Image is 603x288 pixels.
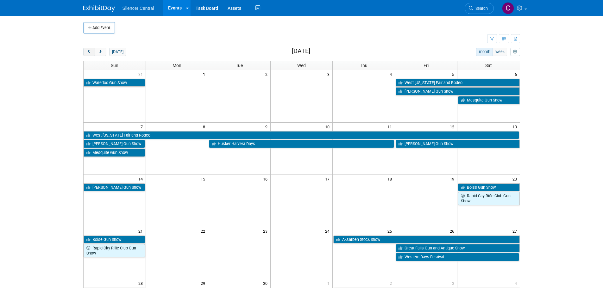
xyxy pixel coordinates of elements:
span: 1 [202,70,208,78]
span: 26 [449,227,457,235]
a: Great Falls Gun and Antique Show [396,244,519,252]
span: 22 [200,227,208,235]
span: 3 [327,70,332,78]
span: 15 [200,175,208,183]
span: 6 [514,70,520,78]
span: Thu [360,63,367,68]
span: 10 [324,123,332,131]
span: 11 [387,123,395,131]
a: [PERSON_NAME] Gun Show [84,183,145,192]
a: Mesquite Gun Show [458,96,519,104]
span: Fri [424,63,429,68]
h2: [DATE] [292,48,310,55]
a: West [US_STATE] Fair and Rodeo [396,79,519,87]
a: Boise Gun Show [84,236,145,244]
span: 17 [324,175,332,183]
span: 25 [387,227,395,235]
a: Mesquite Gun Show [84,149,145,157]
span: 1 [327,279,332,287]
span: 28 [138,279,146,287]
a: Husker Harvest Days [209,140,394,148]
button: myCustomButton [510,48,520,56]
span: Tue [236,63,243,68]
img: Cade Cox [502,2,514,14]
span: 29 [200,279,208,287]
a: Rapid City Rifle Club Gun Show [84,244,145,257]
span: Sat [485,63,492,68]
span: 27 [512,227,520,235]
a: Rapid City Rifle Club Gun Show [458,192,519,205]
a: West [US_STATE] Fair and Rodeo [84,131,519,139]
span: Search [473,6,488,11]
span: 7 [140,123,146,131]
span: 12 [449,123,457,131]
a: [PERSON_NAME] Gun Show [396,87,519,95]
span: 4 [389,70,395,78]
a: Search [465,3,494,14]
span: 2 [265,70,270,78]
span: 13 [512,123,520,131]
img: ExhibitDay [83,5,115,12]
a: Waterloo Gun Show [84,79,145,87]
button: next [95,48,106,56]
span: 21 [138,227,146,235]
span: Wed [297,63,306,68]
span: 31 [138,70,146,78]
span: 8 [202,123,208,131]
button: prev [83,48,95,56]
button: [DATE] [109,48,126,56]
span: 18 [387,175,395,183]
button: month [476,48,493,56]
span: 4 [514,279,520,287]
span: 5 [451,70,457,78]
span: 16 [262,175,270,183]
span: 20 [512,175,520,183]
span: 30 [262,279,270,287]
span: 2 [389,279,395,287]
span: Mon [173,63,181,68]
a: [PERSON_NAME] Gun Show [396,140,519,148]
button: Add Event [83,22,115,34]
span: Sun [111,63,118,68]
span: 14 [138,175,146,183]
span: 19 [449,175,457,183]
button: week [493,48,507,56]
a: Boise Gun Show [458,183,519,192]
span: 23 [262,227,270,235]
a: Aksarben Stock Show [333,236,519,244]
span: 3 [451,279,457,287]
i: Personalize Calendar [513,50,517,54]
span: Silencer Central [122,6,154,11]
a: Western Days Festival [396,253,519,261]
a: [PERSON_NAME] Gun Show [84,140,145,148]
span: 9 [265,123,270,131]
span: 24 [324,227,332,235]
